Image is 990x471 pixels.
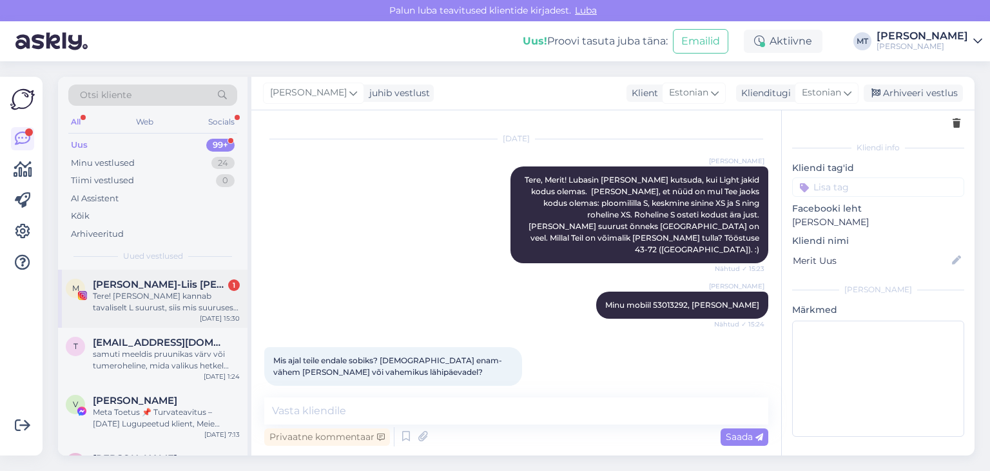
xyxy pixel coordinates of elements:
[72,283,79,293] span: M
[93,348,240,372] div: samuti meeldis pruunikas värv või tumeroheline, mida valikus hetkel polnud.
[525,175,761,254] span: Tere, Merit! Lubasin [PERSON_NAME] kutsuda, kui Light jakid kodus olemas. [PERSON_NAME], et nüüd ...
[73,341,78,351] span: t
[792,142,964,154] div: Kliendi info
[709,281,764,291] span: [PERSON_NAME]
[264,428,390,446] div: Privaatne kommentaar
[71,192,119,205] div: AI Assistent
[133,114,156,130] div: Web
[715,264,764,274] span: Nähtud ✓ 15:23
[93,406,240,430] div: Meta Toetus 📌 Turvateavitus – [DATE] Lugupeetud klient, Meie süsteem on registreerinud tegevusi, ...
[877,41,968,52] div: [PERSON_NAME]
[571,5,601,16] span: Luba
[714,319,764,329] span: Nähtud ✓ 15:24
[211,157,235,170] div: 24
[853,32,871,50] div: MT
[93,395,177,406] span: Viviana Marioly Cuellar Chilo
[80,88,131,102] span: Otsi kliente
[669,86,708,100] span: Estonian
[71,210,90,223] div: Kõik
[71,157,135,170] div: Minu vestlused
[744,30,822,53] div: Aktiivne
[123,250,183,262] span: Uued vestlused
[204,430,240,439] div: [DATE] 7:13
[206,139,235,152] div: 99+
[523,35,547,47] b: Uus!
[864,85,963,102] div: Arhiveeri vestlus
[726,431,763,443] span: Saada
[626,86,658,100] div: Klient
[264,133,768,145] div: [DATE]
[792,177,964,197] input: Lisa tag
[792,303,964,317] p: Märkmed
[802,86,841,100] span: Estonian
[216,174,235,187] div: 0
[792,215,964,229] p: [PERSON_NAME]
[73,399,78,409] span: V
[792,202,964,215] p: Facebooki leht
[93,290,240,314] div: Tere! [PERSON_NAME] kannab tavaliselt L suurust, siis mis suuruses võiks osta [PERSON_NAME] [PERS...
[792,284,964,296] div: [PERSON_NAME]
[877,31,982,52] a: [PERSON_NAME][PERSON_NAME]
[228,279,240,291] div: 1
[877,31,968,41] div: [PERSON_NAME]
[10,87,35,112] img: Askly Logo
[68,114,83,130] div: All
[93,453,177,465] span: Janine
[364,86,430,100] div: juhib vestlust
[71,174,134,187] div: Tiimi vestlused
[200,314,240,323] div: [DATE] 15:30
[792,161,964,175] p: Kliendi tag'id
[93,337,227,348] span: tirialex001@gmail.com
[673,29,728,54] button: Emailid
[709,156,764,166] span: [PERSON_NAME]
[792,234,964,248] p: Kliendi nimi
[736,86,791,100] div: Klienditugi
[793,254,949,268] input: Lisa nimi
[605,300,759,310] span: Minu mobiil 53013292, [PERSON_NAME]
[71,228,124,241] div: Arhiveeritud
[204,372,240,381] div: [DATE] 1:24
[206,114,237,130] div: Socials
[523,34,668,49] div: Proovi tasuta juba täna:
[270,86,347,100] span: [PERSON_NAME]
[273,356,502,377] span: Mis ajal teile endale sobiks? [DEMOGRAPHIC_DATA] enam-vähem [PERSON_NAME] või vahemikus lähipäeva...
[71,139,88,152] div: Uus
[93,279,227,290] span: Mari-Liis Männik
